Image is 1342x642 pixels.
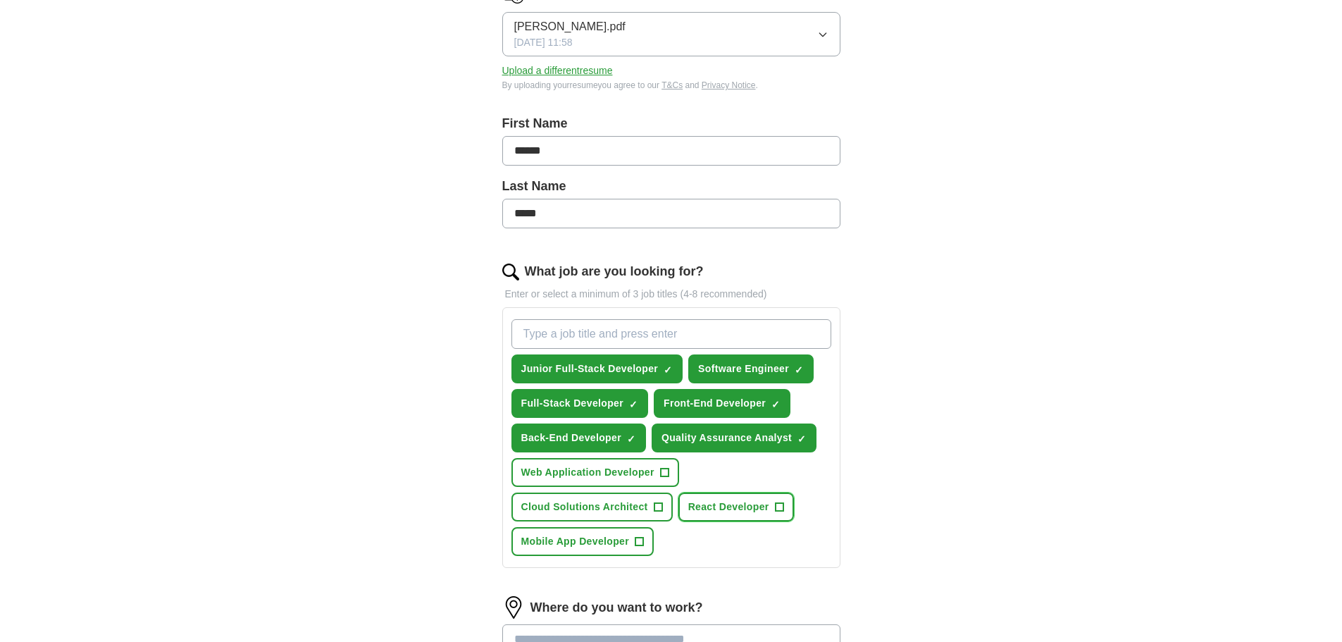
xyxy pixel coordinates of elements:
span: Junior Full-Stack Developer [521,362,659,376]
button: Web Application Developer [511,458,679,487]
button: Cloud Solutions Architect [511,493,673,521]
img: location.png [502,596,525,619]
button: Junior Full-Stack Developer✓ [511,354,683,383]
button: [PERSON_NAME].pdf[DATE] 11:58 [502,12,840,56]
span: ✓ [664,364,672,376]
button: Upload a differentresume [502,63,613,78]
button: Quality Assurance Analyst✓ [652,424,816,452]
button: Full-Stack Developer✓ [511,389,649,418]
div: By uploading your resume you agree to our and . [502,79,840,92]
img: search.png [502,264,519,280]
span: Full-Stack Developer [521,396,624,411]
label: Where do you want to work? [530,598,703,617]
span: ✓ [629,399,638,410]
span: ✓ [797,433,806,445]
span: Cloud Solutions Architect [521,500,648,514]
label: What job are you looking for? [525,262,704,281]
input: Type a job title and press enter [511,319,831,349]
span: Web Application Developer [521,465,654,480]
span: [DATE] 11:58 [514,35,573,50]
label: Last Name [502,177,840,196]
button: Back-End Developer✓ [511,424,646,452]
span: [PERSON_NAME].pdf [514,18,626,35]
span: ✓ [771,399,780,410]
a: Privacy Notice [702,80,756,90]
span: React Developer [688,500,769,514]
button: Mobile App Developer [511,527,654,556]
button: React Developer [678,493,794,521]
label: First Name [502,114,840,133]
p: Enter or select a minimum of 3 job titles (4-8 recommended) [502,287,840,302]
span: Mobile App Developer [521,534,630,549]
span: Front-End Developer [664,396,766,411]
span: ✓ [795,364,803,376]
span: ✓ [627,433,635,445]
span: Quality Assurance Analyst [661,431,792,445]
span: Software Engineer [698,362,789,376]
button: Front-End Developer✓ [654,389,790,418]
a: T&Cs [661,80,683,90]
button: Software Engineer✓ [688,354,814,383]
span: Back-End Developer [521,431,621,445]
